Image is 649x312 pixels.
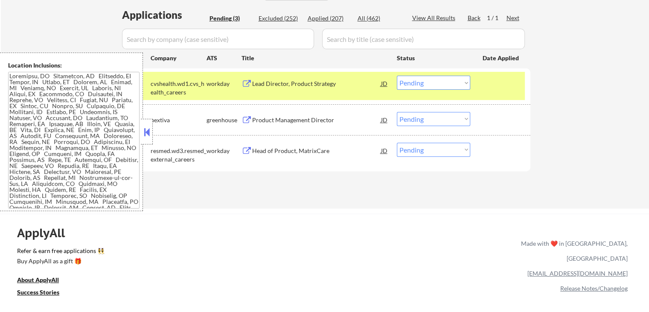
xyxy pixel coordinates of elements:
[483,54,520,62] div: Date Applied
[380,112,389,127] div: JD
[207,79,242,88] div: workday
[412,14,458,22] div: View All Results
[207,147,242,155] div: workday
[487,14,506,22] div: 1 / 1
[560,285,628,292] a: Release Notes/Changelog
[17,276,59,283] u: About ApplyAll
[397,50,470,65] div: Status
[17,276,71,286] a: About ApplyAll
[527,270,628,277] a: [EMAIL_ADDRESS][DOMAIN_NAME]
[506,14,520,22] div: Next
[207,116,242,124] div: greenhouse
[8,61,140,70] div: Location Inclusions:
[17,258,102,264] div: Buy ApplyAll as a gift 🎁
[252,116,381,124] div: Product Management Director
[322,29,525,49] input: Search by title (case sensitive)
[17,288,71,299] a: Success Stories
[17,257,102,268] a: Buy ApplyAll as a gift 🎁
[518,236,628,266] div: Made with ❤️ in [GEOGRAPHIC_DATA], [GEOGRAPHIC_DATA]
[210,14,252,23] div: Pending (3)
[207,54,242,62] div: ATS
[380,143,389,158] div: JD
[151,79,207,96] div: cvshealth.wd1.cvs_health_careers
[358,14,400,23] div: All (462)
[468,14,481,22] div: Back
[17,288,59,296] u: Success Stories
[122,10,207,20] div: Applications
[252,147,381,155] div: Head of Product, MatrixCare
[151,116,207,124] div: nextiva
[17,226,75,240] div: ApplyAll
[380,76,389,91] div: JD
[242,54,389,62] div: Title
[308,14,350,23] div: Applied (207)
[17,248,343,257] a: Refer & earn free applications 👯‍♀️
[151,147,207,163] div: resmed.wd3.resmed_external_careers
[151,54,207,62] div: Company
[259,14,301,23] div: Excluded (252)
[122,29,314,49] input: Search by company (case sensitive)
[252,79,381,88] div: Lead Director, Product Strategy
